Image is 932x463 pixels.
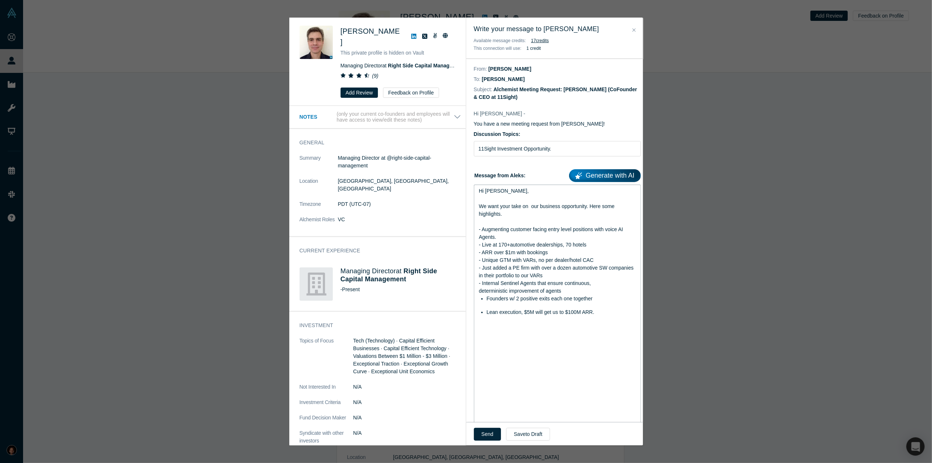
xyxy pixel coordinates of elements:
span: Hi [PERSON_NAME], [479,188,529,194]
p: You have a new meeting request from [PERSON_NAME]! [474,120,641,128]
dt: Alchemist Roles [300,216,338,231]
dt: Syndicate with other investors [300,429,353,445]
dd: N/A [353,383,461,391]
dt: Fund Decision Maker [300,414,353,429]
span: - Live at 170+automotive dealerships, 70 hotels [479,242,587,248]
span: [PERSON_NAME] [341,27,400,46]
h3: Investment [300,322,451,329]
span: Lean execution, $5M will get us to $100M ARR. [487,309,594,315]
button: Notes (only your current co-founders and employees will have access to view/edit these notes) [300,111,461,123]
dd: N/A [353,429,461,437]
button: Add Review [341,88,378,98]
dd: N/A [353,414,461,422]
span: - Unique GTM with VARs, no per dealer/hotel CAC [479,257,594,263]
span: We want your take on our business opportunity. Here some highlights. [479,203,616,217]
button: 17credits [531,37,549,44]
label: Discussion Topics: [474,130,641,138]
span: deterministic improvement of agents [479,288,561,294]
dt: Location [300,177,338,200]
h3: Current Experience [300,247,451,255]
p: (only your current co-founders and employees will have access to view/edit these notes) [337,111,453,123]
dd: [PERSON_NAME] [482,76,525,82]
div: - Present [341,286,461,293]
label: Message from Aleks: [474,167,641,182]
dt: To: [474,75,481,83]
span: - Just added a PE firm with over a dozen automotive SW companies in their portfolio to our VARs [479,265,635,278]
a: Right Side Capital Management [388,63,464,68]
p: Managing Director at @right-side-capital-management [338,154,461,170]
img: Jeff Pomeranz's Profile Image [300,26,333,59]
button: Feedback on Profile [383,88,439,98]
dt: Not Interested In [300,383,353,399]
i: ( 9 ) [372,73,378,79]
button: Saveto Draft [506,428,550,441]
dt: From: [474,65,487,73]
a: Generate with AI [569,169,640,182]
div: rdw-editor [479,187,636,437]
span: Founders w/ 2 positive exits each one together [487,296,593,301]
a: Right Side Capital Management [341,267,437,283]
h3: Write your message to [PERSON_NAME] [474,24,635,34]
dd: [GEOGRAPHIC_DATA], [GEOGRAPHIC_DATA], [GEOGRAPHIC_DATA] [338,177,461,193]
dd: N/A [353,399,461,406]
button: Close [630,26,638,34]
dd: Alchemist Meeting Request: [PERSON_NAME] (CoFounder & CEO at 11Sight) [474,86,637,100]
div: rdw-wrapper [474,185,641,439]
dt: Summary [300,154,338,177]
span: Available message credits: [474,38,526,43]
span: Managing Director at [341,63,465,68]
dt: Timezone [300,200,338,216]
dt: Investment Criteria [300,399,353,414]
dt: Subject: [474,86,493,93]
h3: General [300,139,451,147]
dt: Topics of Focus [300,337,353,383]
h3: Notes [300,113,335,121]
p: Hi [PERSON_NAME] - [474,110,641,118]
span: - ARR over $1m with bookings [479,249,548,255]
span: This connection will use: [474,46,521,51]
button: Send [474,428,501,441]
b: 1 credit [527,46,541,51]
h4: Managing Director at [341,267,461,283]
span: - Internal Sentinel Agents that ensure continuous, [479,280,591,286]
dd: [PERSON_NAME] [489,66,531,72]
img: Right Side Capital Management's Logo [300,267,333,301]
span: - Augmenting customer facing entry level positions with voice AI Agents. [479,226,624,240]
span: Tech (Technology) · Capital Efficient Businesses · Capital Efficient Technology · Valuations Betw... [353,338,450,374]
p: This private profile is hidden on Vault [341,49,456,57]
dd: PDT (UTC-07) [338,200,461,208]
dd: VC [338,216,461,223]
